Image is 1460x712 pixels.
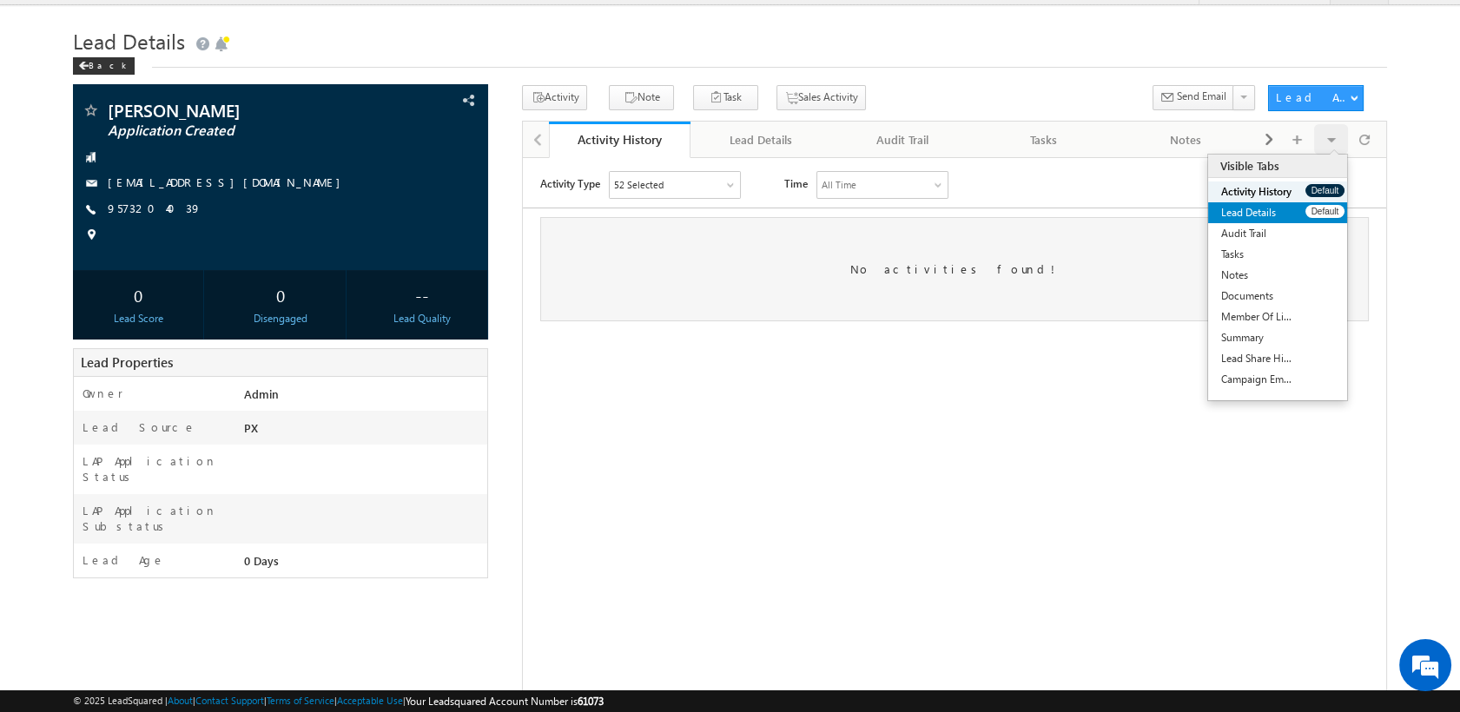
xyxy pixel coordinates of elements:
a: Tasks [1208,244,1305,265]
span: Admin [244,386,279,401]
div: Lead Quality [361,311,483,326]
a: Campaign Emails [1208,369,1305,390]
div: Disengaged [220,311,341,326]
button: Task [693,85,758,110]
a: Member Of Lists [1208,307,1305,327]
a: Notes [1115,122,1257,158]
button: Note [609,85,674,110]
a: Audit Trail [832,122,974,158]
label: LAP Application Status [83,453,224,485]
div: All Time [299,19,334,35]
a: Lead Share History [1208,348,1305,369]
a: Terms of Service [267,695,334,706]
a: [EMAIL_ADDRESS][DOMAIN_NAME] [108,175,349,189]
div: 0 [77,279,199,311]
div: Tasks [988,129,1100,150]
a: Lead Details [690,122,832,158]
a: Activity History [549,122,690,158]
div: 52 Selected [91,19,141,35]
div: No activities found! [17,59,846,163]
div: PX [240,419,488,444]
div: Visible Tabs [1208,155,1347,178]
a: Back [73,56,143,71]
div: Audit Trail [846,129,958,150]
span: 61073 [578,695,604,708]
span: Application Created [108,122,367,140]
label: Owner [83,386,123,401]
a: Contact Support [195,695,264,706]
label: Lead Age [83,552,165,568]
span: Lead Properties [81,353,173,371]
span: © 2025 LeadSquared | | | | | [73,693,604,709]
button: Default [1305,205,1344,218]
div: Lead Actions [1276,89,1350,105]
a: Tasks [974,122,1115,158]
div: 0 Days [240,552,488,577]
a: Summary [1208,327,1305,348]
div: Back [73,57,135,75]
div: Lead Score [77,311,199,326]
a: Lead Details [1208,202,1305,223]
span: Activity Type [17,13,77,39]
a: Acceptable Use [337,695,403,706]
button: Lead Actions [1268,85,1364,111]
button: Send Email [1153,85,1234,110]
div: Notes [1129,129,1241,150]
span: 9573204039 [108,201,201,218]
a: Audit Trail [1208,223,1305,244]
div: 0 [220,279,341,311]
button: Sales Activity [776,85,866,110]
div: Lead Details [704,129,816,150]
a: Documents [1208,286,1305,307]
span: [PERSON_NAME] [108,102,367,119]
span: Lead Details [73,27,185,55]
span: Your Leadsquared Account Number is [406,695,604,708]
label: LAP Application Substatus [83,503,224,534]
div: Activity History [562,131,677,148]
a: Activity History [1208,181,1305,202]
div: -- [361,279,483,311]
button: Default [1305,184,1344,197]
a: About [168,695,193,706]
button: Activity [522,85,587,110]
div: Sales Activity,Email Bounced,Email Link Clicked,Email Marked Spam,Email Opened & 47 more.. [87,14,217,40]
span: Time [261,13,285,39]
span: Send Email [1177,89,1226,104]
a: Notes [1208,265,1305,286]
label: Lead Source [83,419,196,435]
